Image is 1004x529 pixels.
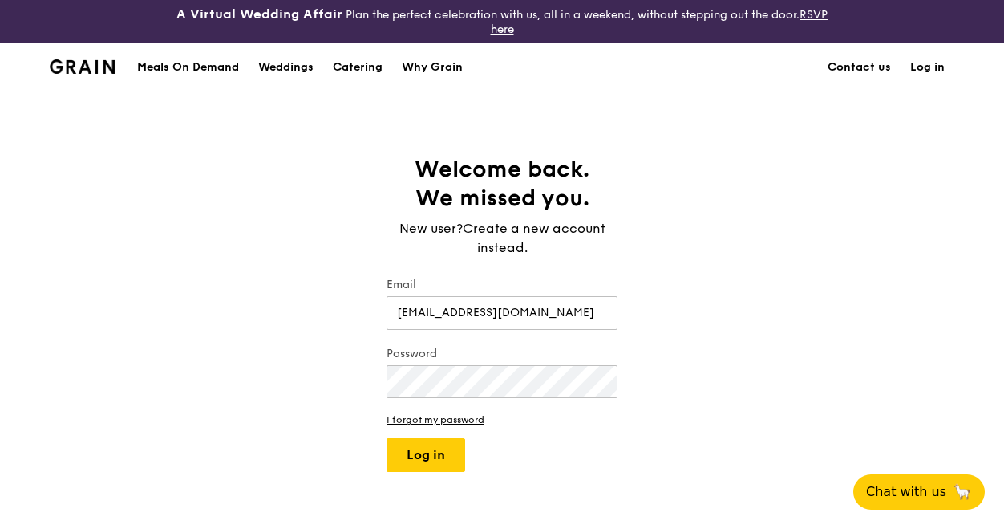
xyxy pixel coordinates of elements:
[853,474,985,510] button: Chat with us🦙
[333,43,383,92] div: Catering
[50,59,115,74] img: Grain
[387,346,617,362] label: Password
[176,6,342,22] h3: A Virtual Wedding Affair
[399,221,463,236] span: New user?
[323,43,392,92] a: Catering
[387,155,617,213] h1: Welcome back. We missed you.
[866,482,946,502] span: Chat with us
[491,8,828,36] a: RSVP here
[818,43,901,92] a: Contact us
[387,438,465,472] button: Log in
[50,42,115,90] a: GrainGrain
[168,6,837,36] div: Plan the perfect celebration with us, all in a weekend, without stepping out the door.
[258,43,314,92] div: Weddings
[901,43,954,92] a: Log in
[249,43,323,92] a: Weddings
[402,43,463,92] div: Why Grain
[387,277,617,293] label: Email
[463,219,605,238] a: Create a new account
[953,482,972,502] span: 🦙
[477,240,528,255] span: instead.
[387,414,617,425] a: I forgot my password
[392,43,472,92] a: Why Grain
[137,43,239,92] div: Meals On Demand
